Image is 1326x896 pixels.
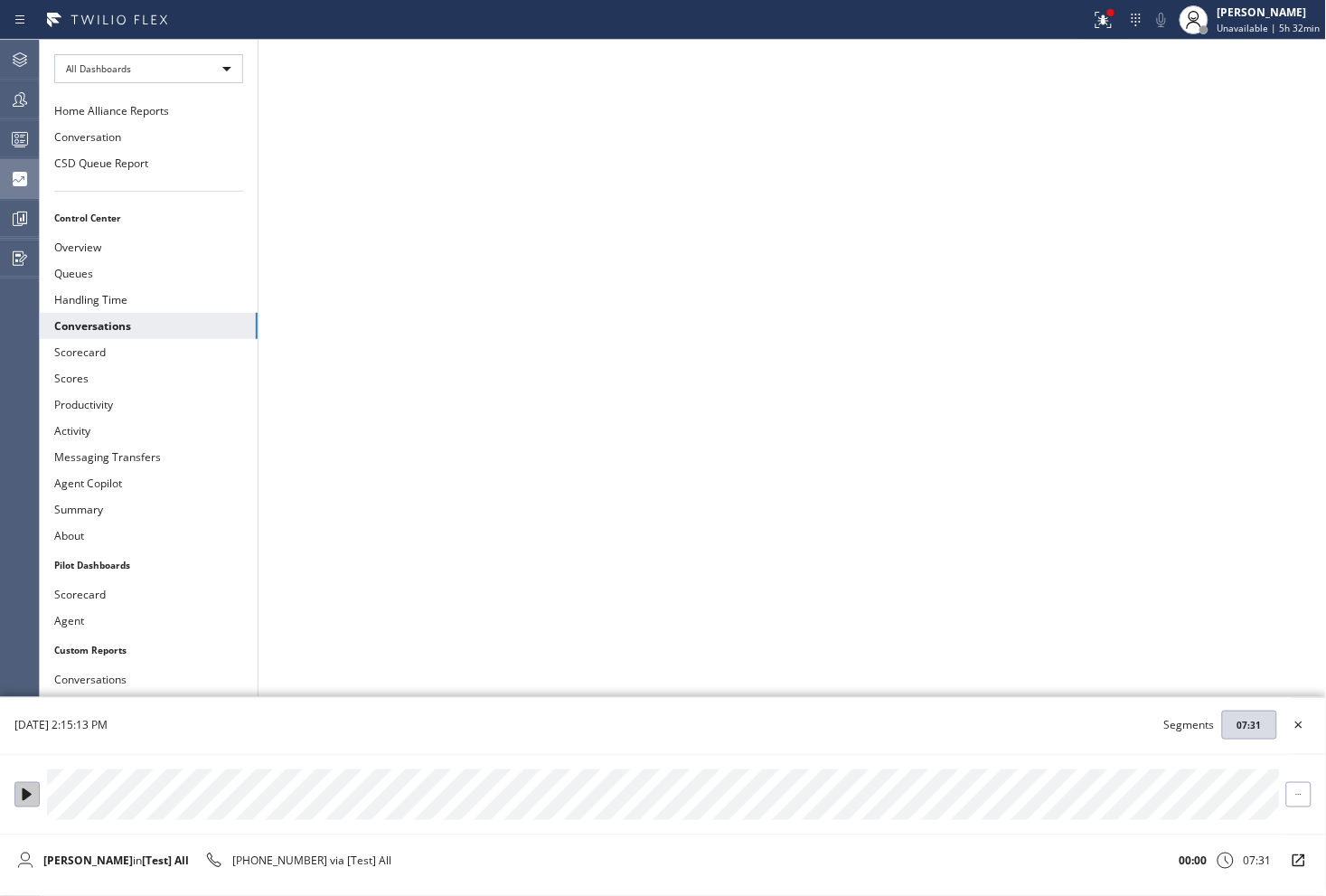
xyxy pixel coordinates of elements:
button: Summary [40,693,258,719]
button: 07:31 [1222,711,1277,740]
button: Agent Copilot [40,470,258,496]
button: Conversations [40,313,258,339]
button: Overview [40,234,258,260]
span: [PHONE_NUMBER] via [Test] All [232,854,391,869]
button: CSD Queue Report [40,150,258,176]
div: 07:31 [1244,854,1272,869]
li: Control Center [40,206,258,230]
div: in [43,854,189,869]
button: Open in a new window [1286,848,1312,873]
button: About [40,523,258,549]
div: All Dashboards [54,54,243,83]
button: Conversations [40,666,258,693]
strong: 00:00 [1180,854,1208,869]
button: Conversation [40,124,258,150]
div: calling +12063094625 [203,850,391,872]
button: Agent [40,608,258,634]
span: Unavailable | 5h 32min [1218,22,1321,34]
button: Productivity [40,391,258,418]
button: Summary [40,496,258,523]
button: Handling Time [40,287,258,313]
button: Activity [40,418,258,444]
button: Scorecard [40,581,258,608]
div: [PERSON_NAME] [1218,5,1321,20]
li: Custom Reports [40,638,258,662]
span: Segments [1164,717,1215,732]
li: Pilot Dashboards [40,553,258,577]
strong: [PERSON_NAME] [43,854,133,869]
button: Home Alliance Reports [40,98,258,124]
button: Scorecard [40,339,258,365]
button: Mute [1149,7,1174,33]
button: Queues [40,260,258,287]
iframe: dashboard_a770a674769b [259,40,1326,896]
strong: [Test] All [142,854,189,869]
button: Scores [40,365,258,391]
button: Messaging Transfers [40,444,258,470]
